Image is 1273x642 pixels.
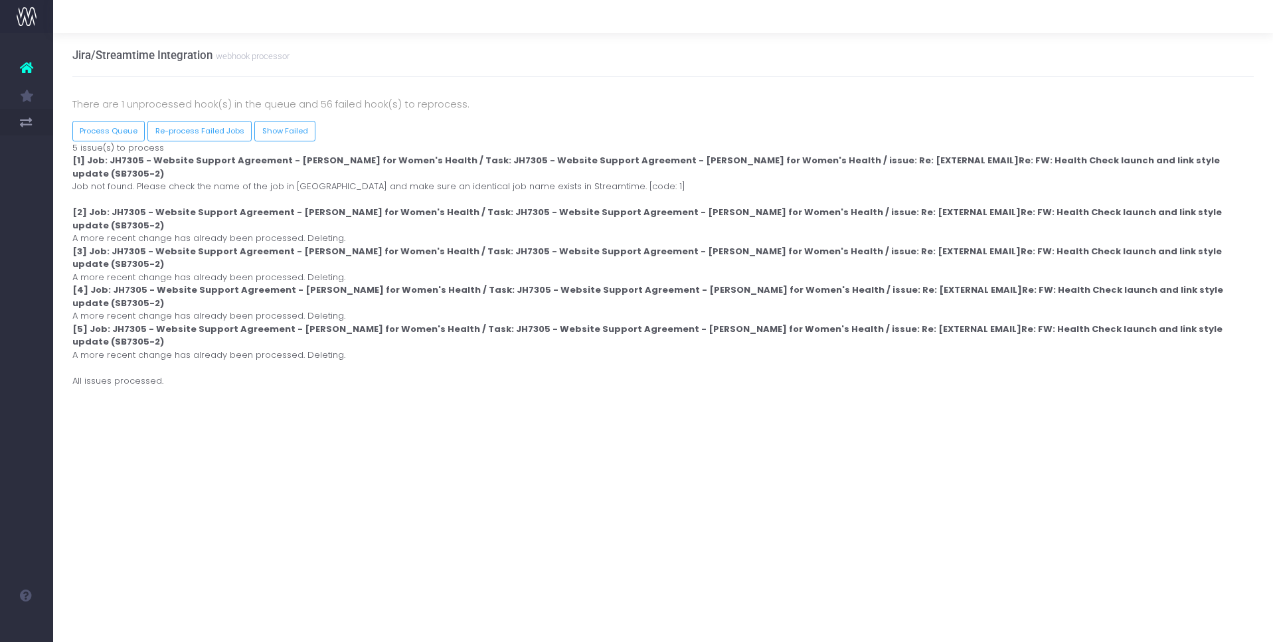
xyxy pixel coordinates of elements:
[72,48,290,62] h3: Jira/Streamtime Integration
[17,615,37,635] img: images/default_profile_image.png
[72,206,1222,232] strong: [2] Job: JH7305 - Website Support Agreement - [PERSON_NAME] for Women's Health / Task: JH7305 - W...
[212,48,290,62] small: webhook processor
[72,96,1254,112] p: There are 1 unprocessed hook(s) in the queue and 56 failed hook(s) to reprocess.
[254,121,315,141] a: Show Failed
[62,141,1264,388] div: 5 issue(s) to process Job not found. Please check the name of the job in [GEOGRAPHIC_DATA] and ma...
[72,245,1222,271] strong: [3] Job: JH7305 - Website Support Agreement - [PERSON_NAME] for Women's Health / Task: JH7305 - W...
[72,323,1223,349] strong: [5] Job: JH7305 - Website Support Agreement - [PERSON_NAME] for Women's Health / Task: JH7305 - W...
[72,121,145,141] button: Process Queue
[72,154,1220,180] strong: [1] Job: JH7305 - Website Support Agreement - [PERSON_NAME] for Women's Health / Task: JH7305 - W...
[72,283,1223,309] strong: [4] Job: JH7305 - Website Support Agreement - [PERSON_NAME] for Women's Health / Task: JH7305 - W...
[147,121,252,141] button: Re-process Failed Jobs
